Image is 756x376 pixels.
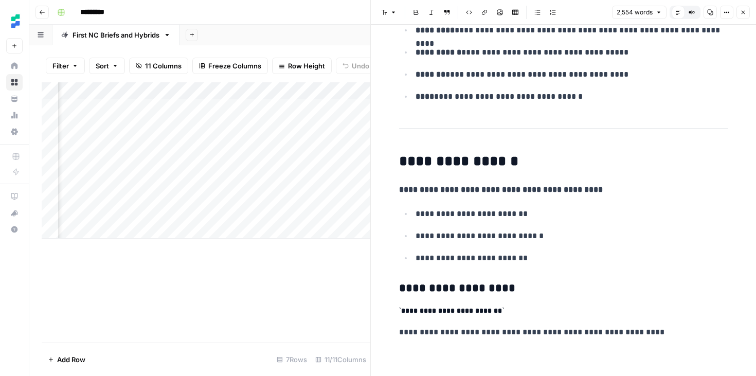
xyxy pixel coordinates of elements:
button: Undo [336,58,376,74]
button: 11 Columns [129,58,188,74]
a: First NC Briefs and Hybrids [52,25,179,45]
a: Browse [6,74,23,91]
button: Workspace: Ten Speed [6,8,23,34]
span: Sort [96,61,109,71]
span: 11 Columns [145,61,182,71]
div: First NC Briefs and Hybrids [73,30,159,40]
a: Home [6,58,23,74]
span: Add Row [57,354,85,365]
span: Row Height [288,61,325,71]
button: Add Row [42,351,92,368]
span: Undo [352,61,369,71]
a: AirOps Academy [6,188,23,205]
button: Freeze Columns [192,58,268,74]
a: Usage [6,107,23,123]
span: 2,554 words [617,8,653,17]
span: Freeze Columns [208,61,261,71]
div: What's new? [7,205,22,221]
button: Sort [89,58,125,74]
button: Filter [46,58,85,74]
button: Help + Support [6,221,23,238]
div: 11/11 Columns [311,351,370,368]
a: Settings [6,123,23,140]
a: Your Data [6,91,23,107]
button: Row Height [272,58,332,74]
img: Ten Speed Logo [6,12,25,30]
span: Filter [52,61,69,71]
button: 2,554 words [612,6,667,19]
button: What's new? [6,205,23,221]
div: 7 Rows [273,351,311,368]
